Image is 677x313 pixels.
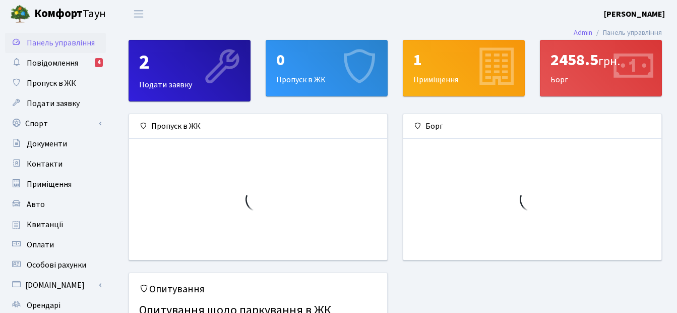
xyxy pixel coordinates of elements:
a: Оплати [5,235,106,255]
a: 1Приміщення [403,40,525,96]
div: 1 [413,50,514,70]
b: Комфорт [34,6,83,22]
span: Контакти [27,159,63,170]
div: Подати заявку [129,40,250,101]
span: Особові рахунки [27,259,86,271]
a: Подати заявку [5,93,106,114]
b: [PERSON_NAME] [604,9,665,20]
a: Особові рахунки [5,255,106,275]
div: 4 [95,58,103,67]
span: Подати заявку [27,98,80,109]
span: Приміщення [27,179,72,190]
div: Борг [540,40,661,96]
a: [PERSON_NAME] [604,8,665,20]
div: Пропуск в ЖК [266,40,387,96]
a: Приміщення [5,174,106,194]
span: Оплати [27,239,54,250]
button: Переключити навігацію [126,6,151,22]
div: Пропуск в ЖК [129,114,387,139]
span: грн. [598,53,620,70]
span: Авто [27,199,45,210]
div: 0 [276,50,377,70]
span: Повідомлення [27,58,78,69]
a: Документи [5,134,106,154]
span: Квитанції [27,219,64,230]
div: 2458.5 [550,50,651,70]
nav: breadcrumb [559,22,677,43]
a: 2Подати заявку [129,40,251,101]
h5: Опитування [139,283,377,295]
a: Квитанції [5,215,106,235]
div: Приміщення [403,40,524,96]
li: Панель управління [592,27,662,38]
div: 2 [139,50,240,75]
a: 0Пропуск в ЖК [266,40,388,96]
span: Пропуск в ЖК [27,78,76,89]
a: Спорт [5,114,106,134]
a: Панель управління [5,33,106,53]
span: Таун [34,6,106,23]
img: logo.png [10,4,30,24]
div: Борг [403,114,661,139]
a: [DOMAIN_NAME] [5,275,106,295]
a: Пропуск в ЖК [5,73,106,93]
a: Повідомлення4 [5,53,106,73]
a: Авто [5,194,106,215]
a: Admin [574,27,592,38]
span: Документи [27,138,67,149]
a: Контакти [5,154,106,174]
span: Панель управління [27,37,95,48]
span: Орендарі [27,300,60,311]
